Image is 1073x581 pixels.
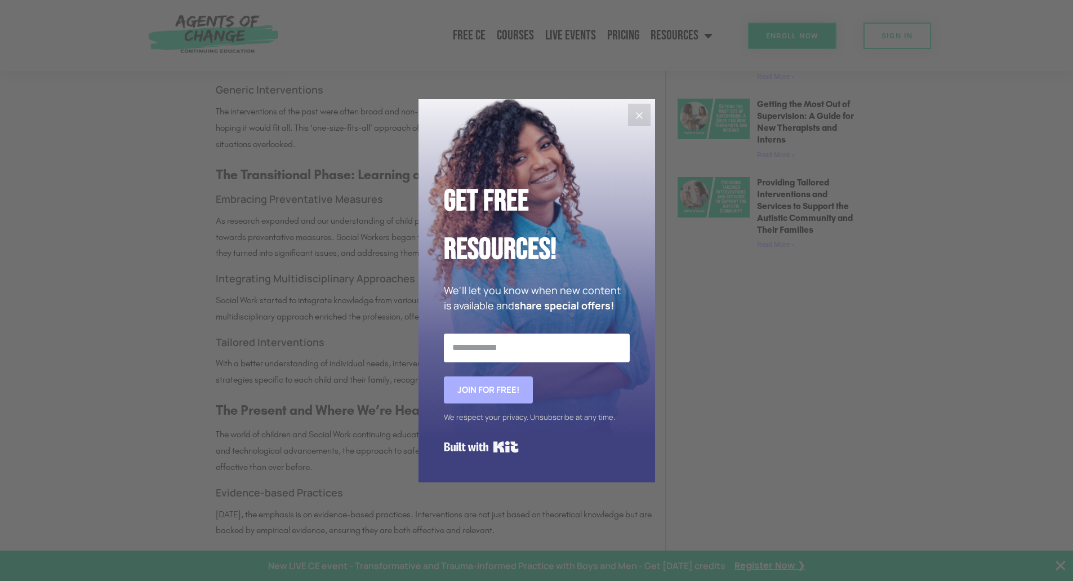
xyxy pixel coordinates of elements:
[444,409,630,425] div: We respect your privacy. Unsubscribe at any time.
[444,334,630,362] input: Email Address
[444,283,630,313] p: We'll let you know when new content is available and
[444,177,630,274] h2: Get Free Resources!
[628,104,651,126] button: Close
[514,299,614,312] strong: share special offers!
[444,376,533,403] button: Join for FREE!
[444,437,519,457] a: Built with Kit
